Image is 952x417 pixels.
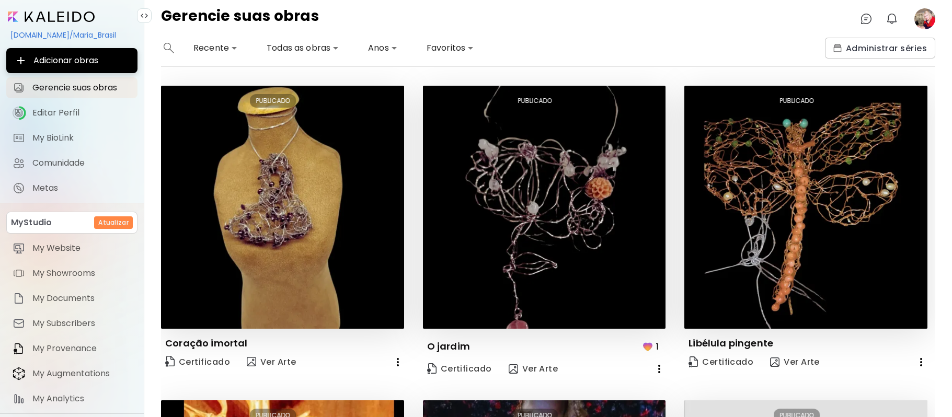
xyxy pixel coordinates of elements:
a: completeMy BioLink iconMy BioLink [6,128,137,148]
img: item [13,292,25,305]
span: Ver Arte [770,356,820,368]
img: thumbnail [161,86,404,329]
span: Certificado [427,363,492,375]
div: Todas as obras [262,40,343,56]
img: Comunidade icon [13,157,25,169]
img: Gerencie suas obras icon [13,82,25,94]
button: collectionsAdministrar séries [825,38,935,59]
span: My Documents [32,293,131,304]
span: Adicionar obras [15,54,129,67]
a: CertificateCertificado [684,352,758,373]
a: CertificateCertificado [423,358,496,379]
span: Certificado [165,355,230,369]
span: My Showrooms [32,268,131,279]
img: collections [833,44,842,52]
img: view-art [247,357,256,366]
span: Certificado [689,356,753,368]
img: item [13,367,25,380]
img: chatIcon [860,13,873,25]
button: search [161,38,177,59]
a: Comunidade iconComunidade [6,153,137,173]
img: item [13,242,25,254]
h4: Gerencie suas obras [161,8,319,29]
img: thumbnail [423,86,666,329]
a: iconcompleteEditar Perfil [6,102,137,123]
a: itemMy Website [6,238,137,259]
span: My Subscribers [32,318,131,329]
img: Metas icon [13,182,25,194]
img: thumbnail [684,86,927,329]
img: favorites [641,340,654,353]
div: Favoritos [422,40,478,56]
span: My Provenance [32,343,131,354]
img: view-art [770,357,779,367]
span: Comunidade [32,158,131,168]
img: bellIcon [886,13,898,25]
div: PUBLICADO [250,94,296,108]
a: itemMy Subscribers [6,313,137,334]
a: itemMy Augmentations [6,363,137,384]
span: Ver Arte [247,356,296,368]
p: 1 [656,340,659,353]
img: Certificate [427,363,437,374]
span: My Analytics [32,393,131,404]
p: MyStudio [11,216,52,229]
img: item [13,267,25,280]
div: PUBLICADO [511,94,558,108]
a: itemMy Documents [6,288,137,309]
img: search [164,43,174,53]
h6: Atualizar [98,218,129,227]
p: Libélula pingente [689,337,773,350]
div: PUBLICADO [773,94,820,108]
span: Gerencie suas obras [32,83,131,93]
a: completeMetas iconMetas [6,178,137,199]
img: collapse [140,11,148,20]
button: favorites1 [639,337,666,356]
a: itemMy Provenance [6,338,137,359]
div: Anos [364,40,402,56]
span: Editar Perfil [32,108,131,118]
button: view-artVer Arte [504,358,563,379]
img: My BioLink icon [13,132,25,144]
a: Gerencie suas obras iconGerencie suas obras [6,77,137,98]
button: bellIcon [883,10,901,28]
span: My Website [32,243,131,253]
a: itemMy Analytics [6,388,137,409]
span: Metas [32,183,131,193]
img: view-art [509,364,518,374]
img: Certificate [165,356,175,367]
p: O jardim [427,340,470,353]
a: itemMy Showrooms [6,263,137,284]
button: view-artVer Arte [243,352,301,373]
img: item [13,342,25,355]
img: item [13,317,25,330]
span: Administrar séries [833,43,927,54]
div: [DOMAIN_NAME]/Maria_Brasil [6,26,137,44]
p: Coração imortal [165,337,248,350]
img: Certificate [689,356,698,367]
button: view-artVer Arte [766,352,824,373]
span: Ver Arte [509,363,558,375]
a: CertificateCertificado [161,352,234,373]
button: Adicionar obras [6,48,137,73]
img: item [13,392,25,405]
span: My BioLink [32,133,131,143]
div: Recente [189,40,242,56]
span: My Augmentations [32,368,131,379]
